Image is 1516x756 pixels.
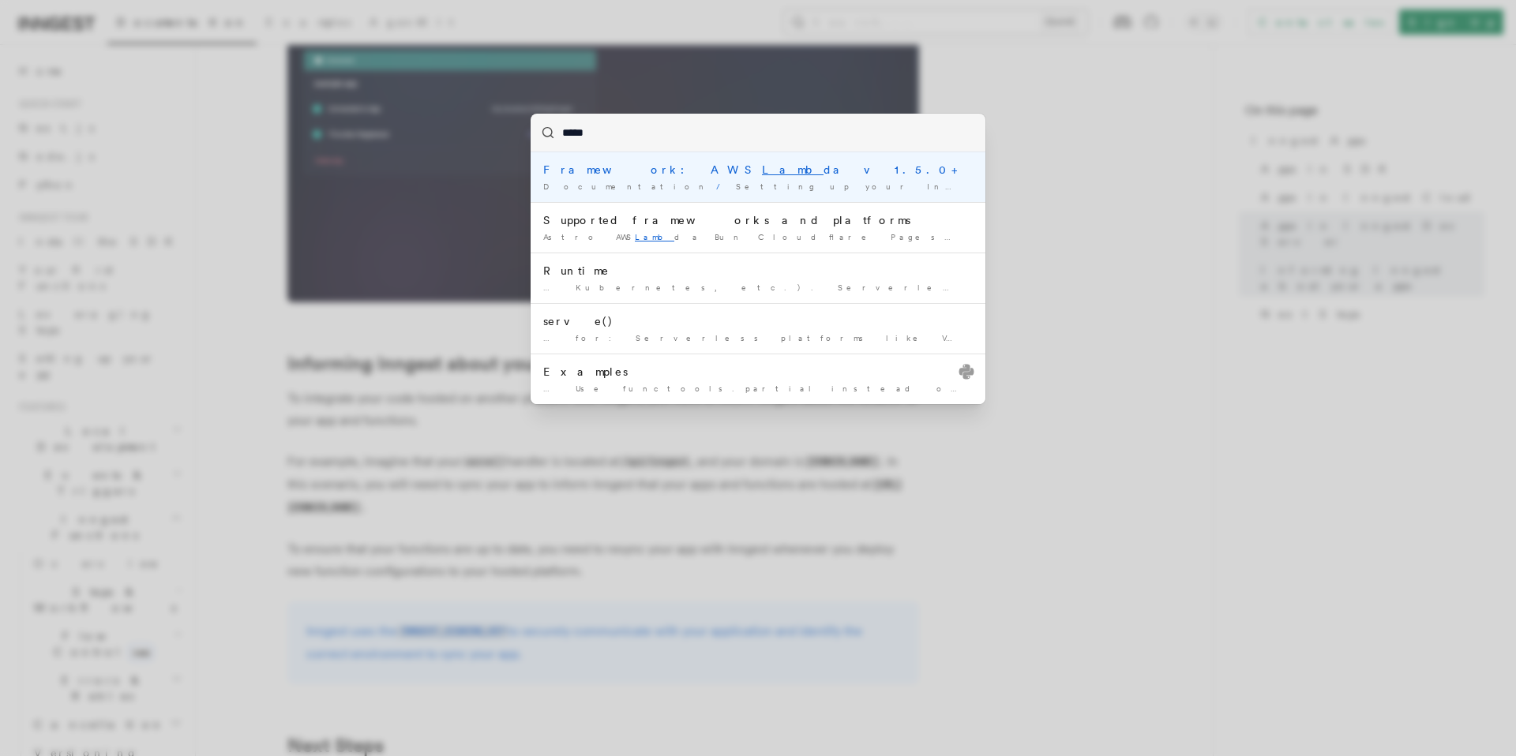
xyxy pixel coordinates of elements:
div: Framework: AWS da v1.5.0+ [543,162,973,178]
span: Setting up your Inngest app [736,182,1044,191]
div: Runtime [543,263,973,279]
span: / [716,182,730,191]
div: serve() [543,313,973,329]
mark: Lamb [762,163,824,176]
div: … Kubernetes, etc.). Serverless runtimes (AWS da, Vercel, etc.) are not … [543,282,973,294]
div: Astro AWS da Bun Cloudflare Pages Cloudflare Workers DigitalOcean … [543,231,973,243]
div: … for: Serverless platforms like Vercel, da, etc. Adding Inngest to … [543,332,973,344]
div: Examples [543,364,973,380]
div: … Use functools.partial instead of da when building the tuple … [543,383,973,395]
mark: Lamb [635,232,674,241]
div: Supported frameworks and platforms [543,212,973,228]
span: Documentation [543,182,710,191]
